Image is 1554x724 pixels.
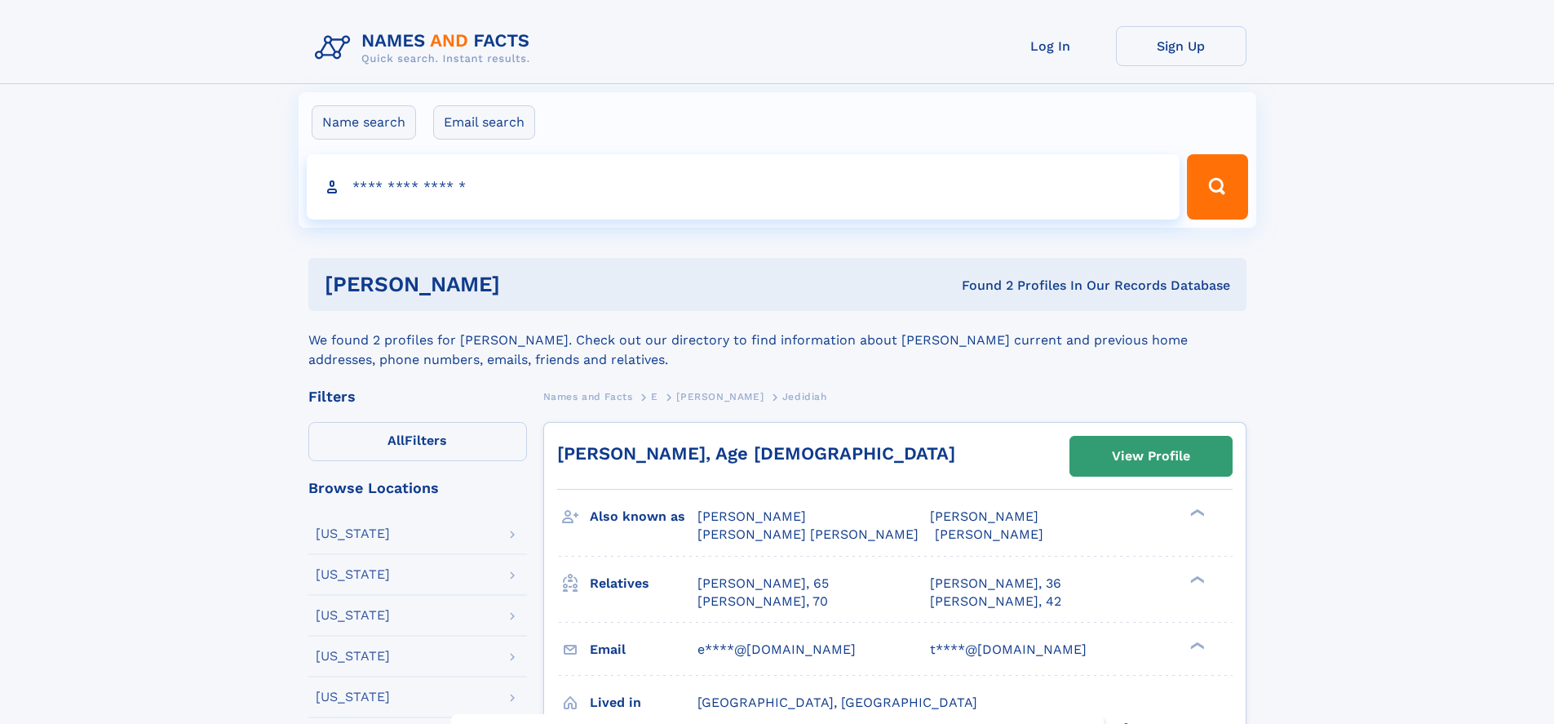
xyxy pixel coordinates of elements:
[590,570,697,597] h3: Relatives
[1070,437,1232,476] a: View Profile
[697,509,806,524] span: [PERSON_NAME]
[1186,574,1206,584] div: ❯
[697,575,829,593] a: [PERSON_NAME], 65
[308,422,527,461] label: Filters
[316,650,390,663] div: [US_STATE]
[312,105,416,140] label: Name search
[590,689,697,717] h3: Lived in
[1112,438,1190,475] div: View Profile
[308,311,1246,370] div: We found 2 profiles for [PERSON_NAME]. Check out our directory to find information about [PERSON_...
[387,433,405,448] span: All
[1116,26,1246,66] a: Sign Up
[307,154,1180,220] input: search input
[930,509,1038,524] span: [PERSON_NAME]
[590,503,697,531] h3: Also known as
[651,386,658,406] a: E
[930,575,1061,593] a: [PERSON_NAME], 36
[1187,154,1247,220] button: Search Button
[697,695,977,710] span: [GEOGRAPHIC_DATA], [GEOGRAPHIC_DATA]
[676,386,764,406] a: [PERSON_NAME]
[325,274,731,295] h1: [PERSON_NAME]
[985,26,1116,66] a: Log In
[557,443,955,464] a: [PERSON_NAME], Age [DEMOGRAPHIC_DATA]
[316,691,390,704] div: [US_STATE]
[308,26,543,70] img: Logo Names and Facts
[308,389,527,404] div: Filters
[316,527,390,540] div: [US_STATE]
[316,609,390,622] div: [US_STATE]
[543,386,633,406] a: Names and Facts
[590,636,697,664] h3: Email
[731,277,1230,295] div: Found 2 Profiles In Our Records Database
[930,593,1061,611] a: [PERSON_NAME], 42
[697,526,919,542] span: [PERSON_NAME] [PERSON_NAME]
[782,391,827,402] span: Jedidiah
[1186,508,1206,518] div: ❯
[316,568,390,581] div: [US_STATE]
[433,105,535,140] label: Email search
[697,593,828,611] a: [PERSON_NAME], 70
[676,391,764,402] span: [PERSON_NAME]
[308,481,527,495] div: Browse Locations
[935,526,1043,542] span: [PERSON_NAME]
[651,391,658,402] span: E
[1186,640,1206,651] div: ❯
